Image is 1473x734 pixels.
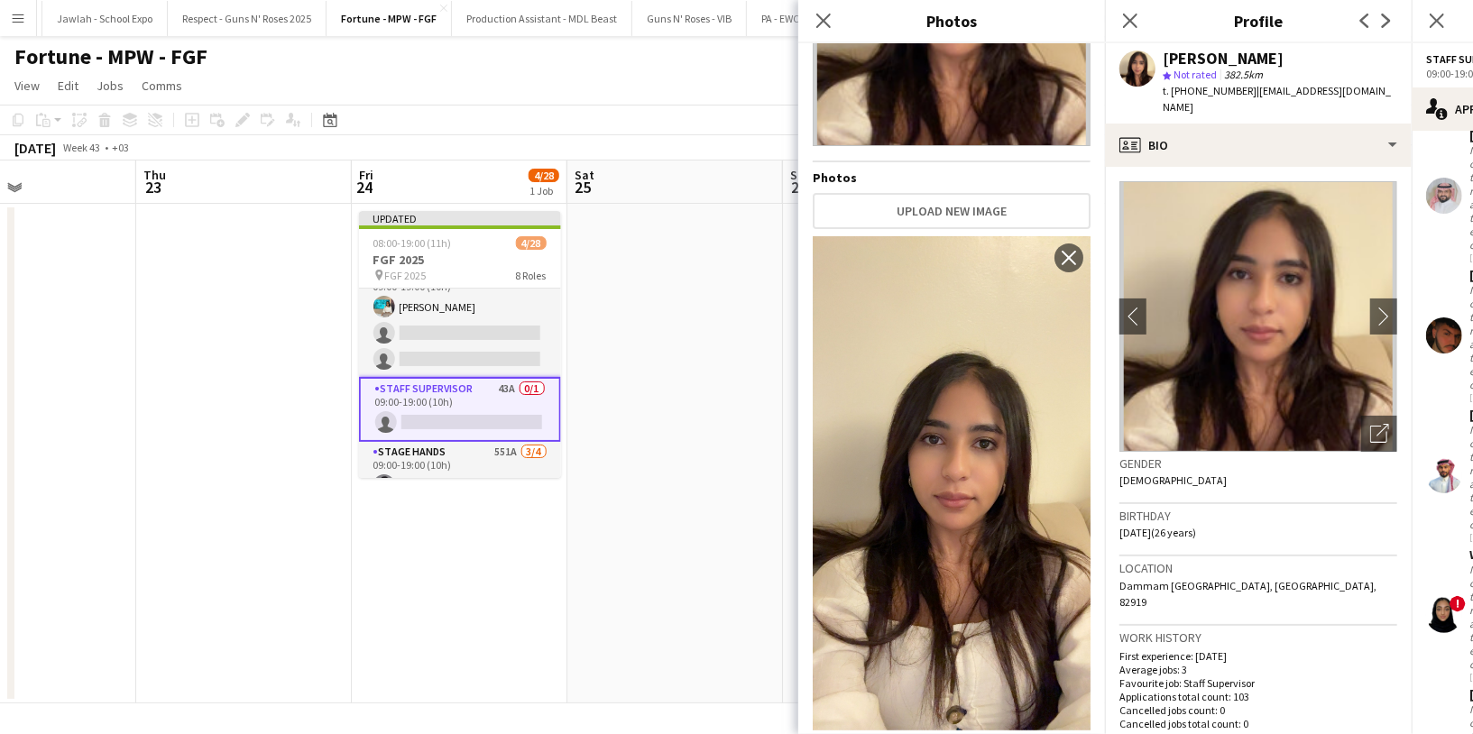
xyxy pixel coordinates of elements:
[632,1,747,36] button: Guns N' Roses - VIB
[1361,416,1397,452] div: Open photos pop-in
[529,169,559,182] span: 4/28
[7,74,47,97] a: View
[1174,68,1217,81] span: Not rated
[51,74,86,97] a: Edit
[798,9,1105,32] h3: Photos
[516,236,547,250] span: 4/28
[1220,68,1266,81] span: 382.5km
[1163,50,1284,67] div: [PERSON_NAME]
[359,167,373,183] span: Fri
[1163,84,1391,114] span: | [EMAIL_ADDRESS][DOMAIN_NAME]
[1119,676,1397,690] p: Favourite job: Staff Supervisor
[1105,9,1412,32] h3: Profile
[42,1,168,36] button: Jawlah - School Expo
[373,236,452,250] span: 08:00-19:00 (11h)
[747,1,827,36] button: PA - EWC 25
[89,74,131,97] a: Jobs
[168,1,327,36] button: Respect - Guns N' Roses 2025
[58,78,78,94] span: Edit
[359,211,561,225] div: Updated
[813,236,1091,730] img: Crew photo 1091104
[141,177,166,197] span: 23
[813,170,1091,186] h4: Photos
[112,141,129,154] div: +03
[1119,473,1227,487] span: [DEMOGRAPHIC_DATA]
[1119,649,1397,663] p: First experience: [DATE]
[143,167,166,183] span: Thu
[1105,124,1412,167] div: Bio
[356,177,373,197] span: 24
[359,211,561,478] app-job-card: Updated08:00-19:00 (11h)4/28FGF 2025 FGF 20258 Roles Registration Assistant400A1/309:00-19:00 (10...
[385,269,427,282] span: FGF 2025
[14,139,56,157] div: [DATE]
[452,1,632,36] button: Production Assistant - MDL Beast
[1119,508,1397,524] h3: Birthday
[1119,560,1397,576] h3: Location
[97,78,124,94] span: Jobs
[142,78,182,94] span: Comms
[1119,663,1397,676] p: Average jobs: 3
[529,184,558,197] div: 1 Job
[575,167,594,183] span: Sat
[1119,717,1397,730] p: Cancelled jobs total count: 0
[1119,455,1397,472] h3: Gender
[1119,579,1376,609] span: Dammam [GEOGRAPHIC_DATA], [GEOGRAPHIC_DATA], 82919
[790,167,812,183] span: Sun
[572,177,594,197] span: 25
[1119,703,1397,717] p: Cancelled jobs count: 0
[1119,629,1397,646] h3: Work history
[1119,526,1196,539] span: [DATE] (26 years)
[14,78,40,94] span: View
[359,252,561,268] h3: FGF 2025
[1119,181,1397,452] img: Crew avatar or photo
[1450,596,1466,612] span: !
[359,442,561,582] app-card-role: Stage Hands551A3/409:00-19:00 (10h)
[1163,84,1257,97] span: t. [PHONE_NUMBER]
[1119,690,1397,703] p: Applications total count: 103
[134,74,189,97] a: Comms
[14,43,207,70] h1: Fortune - MPW - FGF
[813,193,1091,229] button: Upload new image
[327,1,452,36] button: Fortune - MPW - FGF
[359,263,561,377] app-card-role: Registration Assistant400A1/309:00-19:00 (10h)[PERSON_NAME]
[60,141,105,154] span: Week 43
[359,377,561,442] app-card-role: Staff Supervisor43A0/109:00-19:00 (10h)
[516,269,547,282] span: 8 Roles
[787,177,812,197] span: 26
